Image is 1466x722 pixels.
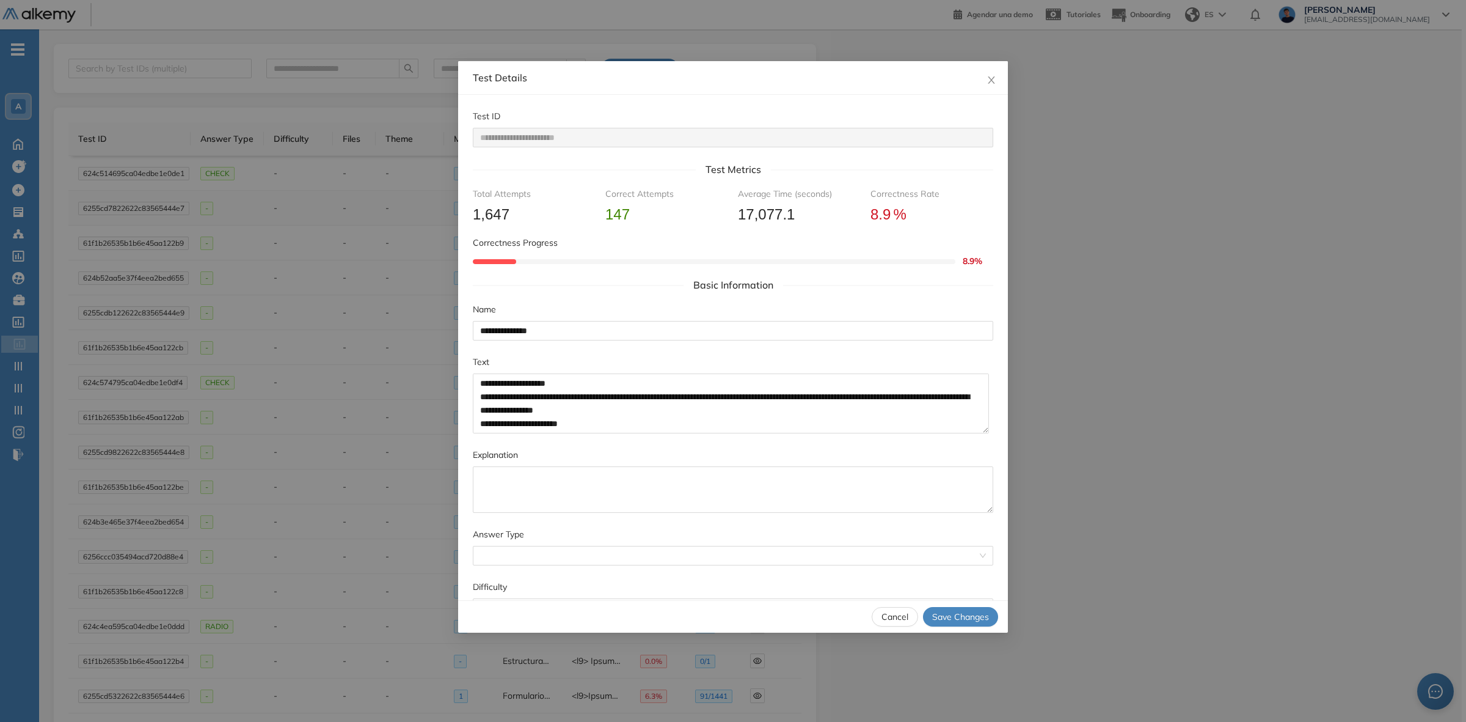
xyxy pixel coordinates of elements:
[473,109,500,123] label: Test ID
[473,580,507,594] label: Difficulty
[893,203,906,226] span: %
[881,610,908,624] span: Cancel
[986,75,996,85] span: close
[473,237,558,248] span: Correctness Progress
[738,187,861,201] div: Average Time (seconds)
[473,355,489,369] label: Text
[923,607,998,627] button: Save Changes
[963,254,993,268] span: 8.9 %
[473,321,993,341] input: Name
[878,206,891,223] span: .9
[473,187,596,201] div: Total Attempts
[870,206,878,223] span: 8
[473,448,518,462] label: Explanation
[684,278,783,293] span: Basic Information
[738,206,782,223] span: 17,077
[605,206,630,223] span: 147
[473,599,993,618] input: Difficulty
[473,206,509,223] span: 1,647
[696,162,771,177] span: Test Metrics
[605,187,728,201] div: Correct Attempts
[473,303,496,316] label: Name
[872,607,918,627] button: Cancel
[473,71,993,84] div: Test Details
[473,466,993,513] textarea: Explanation
[473,374,989,433] textarea: Text
[932,610,989,624] span: Save Changes
[870,187,993,201] div: Correctness Rate
[782,206,795,223] span: .1
[975,61,1008,94] button: Close
[473,528,524,541] label: Answer Type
